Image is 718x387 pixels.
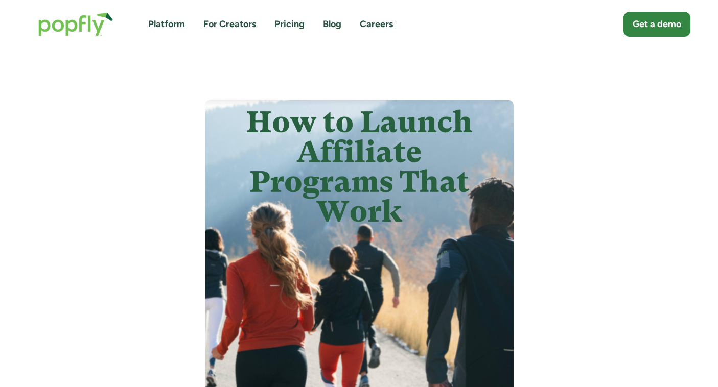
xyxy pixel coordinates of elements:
a: Blog [323,18,341,31]
a: Careers [360,18,393,31]
div: Get a demo [633,18,681,31]
a: Get a demo [623,12,690,37]
a: Pricing [274,18,305,31]
a: home [28,2,124,46]
a: For Creators [203,18,256,31]
a: Platform [148,18,185,31]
